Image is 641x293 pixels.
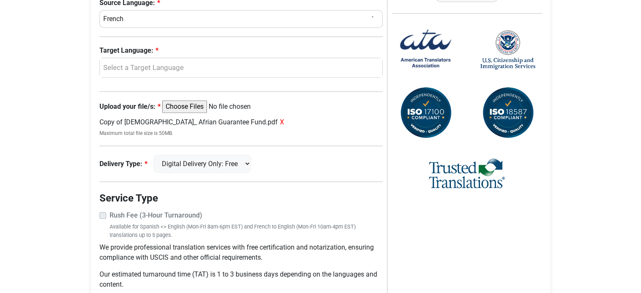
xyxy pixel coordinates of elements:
[104,62,374,73] div: Select a Target Language
[398,22,453,77] img: American Translators Association Logo
[99,242,383,263] p: We provide professional translation services with free certification and notarization, ensuring c...
[480,30,535,70] img: United States Citizenship and Immigration Services Logo
[99,58,383,78] button: Select a Target Language
[99,191,383,206] legend: Service Type
[99,117,383,127] div: Copy of [DEMOGRAPHIC_DATA]_ Afrian Guarantee Fund.pdf
[429,157,505,191] img: Trusted Translations Logo
[110,223,383,239] small: Available for Spanish <> English (Mon-Fri 8am-6pm EST) and French to English (Mon-Fri 10am-4pm ES...
[99,129,383,137] small: Maximum total file size is 50MB.
[480,86,535,140] img: ISO 18587 Compliant Certification
[99,159,148,169] label: Delivery Type:
[110,211,202,219] strong: Rush Fee (3-Hour Turnaround)
[280,118,284,126] span: X
[99,46,383,56] label: Target Language:
[99,102,161,112] label: Upload your file/s:
[398,86,453,140] img: ISO 17100 Compliant Certification
[99,269,383,290] p: Our estimated turnaround time (TAT) is 1 to 3 business days depending on the languages and content.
